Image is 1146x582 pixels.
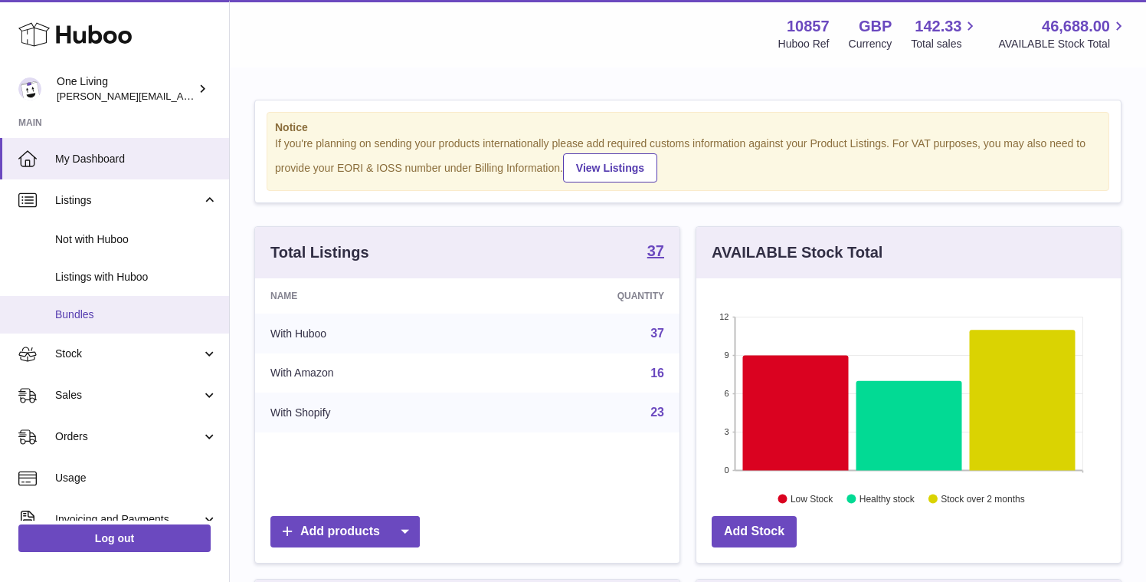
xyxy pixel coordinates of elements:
h3: AVAILABLE Stock Total [712,242,882,263]
a: 37 [650,327,664,340]
span: Stock [55,347,201,361]
th: Name [255,278,487,314]
td: With Huboo [255,314,487,353]
a: 23 [650,406,664,419]
text: Low Stock [791,493,833,504]
a: View Listings [563,153,657,182]
span: My Dashboard [55,152,218,166]
a: Add Stock [712,516,797,547]
th: Quantity [487,278,679,314]
div: If you're planning on sending your products internationally please add required customs informati... [275,136,1101,182]
text: 12 [719,312,729,321]
div: Huboo Ref [778,37,830,51]
text: Stock over 2 months [941,493,1024,504]
span: Sales [55,388,201,403]
span: Listings [55,193,201,208]
strong: 10857 [787,16,830,37]
strong: 37 [647,243,664,258]
a: 37 [647,243,664,261]
strong: Notice [275,120,1101,135]
a: 46,688.00 AVAILABLE Stock Total [998,16,1128,51]
text: 3 [724,427,729,436]
span: Orders [55,429,201,444]
div: One Living [57,74,195,104]
text: 9 [724,350,729,360]
a: 16 [650,367,664,380]
a: Log out [18,524,211,552]
span: Total sales [911,37,979,51]
span: 46,688.00 [1042,16,1110,37]
span: 142.33 [915,16,961,37]
a: Add products [270,516,420,547]
span: AVAILABLE Stock Total [998,37,1128,51]
text: 6 [724,389,729,398]
text: Healthy stock [859,493,915,504]
span: [PERSON_NAME][EMAIL_ADDRESS][DOMAIN_NAME] [57,90,307,102]
span: Invoicing and Payments [55,512,201,527]
div: Currency [849,37,892,51]
img: Jessica@oneliving.com [18,77,41,100]
td: With Amazon [255,353,487,393]
a: 142.33 Total sales [911,16,979,51]
span: Not with Huboo [55,232,218,247]
span: Listings with Huboo [55,270,218,284]
td: With Shopify [255,393,487,432]
text: 0 [724,465,729,475]
h3: Total Listings [270,242,369,263]
span: Bundles [55,307,218,322]
span: Usage [55,471,218,485]
strong: GBP [859,16,892,37]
